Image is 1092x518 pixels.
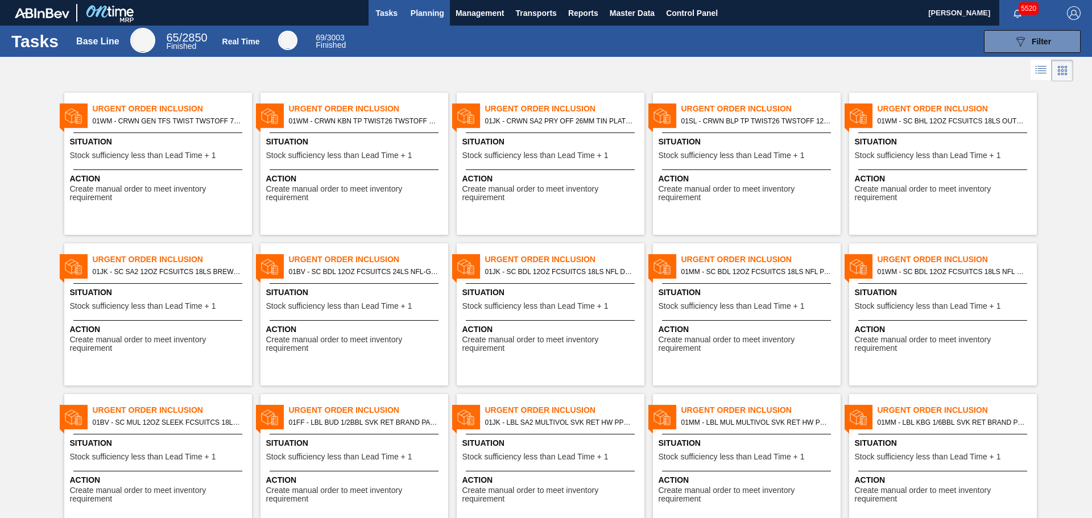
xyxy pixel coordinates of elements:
span: Stock sufficiency less than Lead Time + 1 [659,453,805,461]
span: Situation [659,437,838,449]
span: Stock sufficiency less than Lead Time + 1 [266,151,412,160]
span: Master Data [610,6,655,20]
span: Control Panel [666,6,718,20]
span: 01MM - LBL MUL MULTIVOL SVK RET HW PPS #3 5.0% [681,416,832,429]
span: Stock sufficiency less than Lead Time + 1 [462,302,609,310]
span: Urgent Order Inclusion [93,404,252,416]
span: Create manual order to meet inventory requirement [462,335,642,353]
div: List Vision [1031,60,1052,81]
span: 01FF - LBL BUD 1/2BBL SVK RET BRAND PAPER #4 5.0% [289,416,439,429]
span: Create manual order to meet inventory requirement [70,185,249,202]
span: 01MM - LBL KBG 1/6BBL SVK RET BRAND PPS #4 [878,416,1028,429]
span: Urgent Order Inclusion [681,404,841,416]
span: Situation [462,136,642,148]
span: / 2850 [166,31,207,44]
span: Stock sufficiency less than Lead Time + 1 [462,151,609,160]
span: Stock sufficiency less than Lead Time + 1 [266,453,412,461]
span: Urgent Order Inclusion [93,254,252,266]
span: / 3003 [316,33,345,42]
span: Action [266,324,445,335]
span: Create manual order to meet inventory requirement [659,335,838,353]
span: Action [659,324,838,335]
span: Situation [266,437,445,449]
span: Action [462,173,642,185]
span: Create manual order to meet inventory requirement [659,185,838,202]
span: Stock sufficiency less than Lead Time + 1 [855,302,1001,310]
span: Action [70,324,249,335]
span: Action [70,474,249,486]
span: 69 [316,33,325,42]
span: Situation [855,437,1034,449]
span: 5520 [1019,2,1039,15]
div: Base Line [166,33,207,50]
img: Logout [1067,6,1081,20]
span: Situation [855,136,1034,148]
span: Stock sufficiency less than Lead Time + 1 [70,151,216,160]
span: Situation [266,136,445,148]
span: Situation [462,437,642,449]
span: Stock sufficiency less than Lead Time + 1 [855,453,1001,461]
span: Create manual order to meet inventory requirement [855,185,1034,202]
span: Action [462,324,642,335]
span: 01JK - SC SA2 12OZ FCSUITCS 18LS BREWED AT AB [93,266,243,278]
span: Create manual order to meet inventory requirement [659,486,838,504]
span: Action [659,173,838,185]
span: 01WM - CRWN KBN TP TWIST26 TWSTOFF 22 OZ GLASS BOTTLE [289,115,439,127]
img: status [65,107,82,125]
span: 01JK - CRWN SA2 PRY OFF 26MM TIN PLATE VS. TIN FREE [485,115,635,127]
span: 01BV - SC MUL 12OZ SLEEK FCSUITCS 18LS - RYDER CUP PROMO [93,416,243,429]
span: Reports [568,6,598,20]
img: status [457,107,474,125]
span: 01MM - SC BDL 12OZ FCSUITCS 18LS NFL PATRIOTS [681,266,832,278]
span: 01BV - SC BDL 12OZ FCSUITCS 24LS NFL-GENERIC SHIELD HULK HANDLE [289,266,439,278]
img: status [457,409,474,426]
span: Stock sufficiency less than Lead Time + 1 [855,151,1001,160]
span: Finished [166,42,196,51]
img: status [653,409,671,426]
span: Stock sufficiency less than Lead Time + 1 [70,302,216,310]
img: status [653,258,671,275]
span: Action [855,173,1034,185]
span: Urgent Order Inclusion [878,254,1037,266]
span: 01WM - SC BHL 12OZ FCSUITCS 18LS OUTDOOR [878,115,1028,127]
span: Create manual order to meet inventory requirement [266,335,445,353]
span: Action [659,474,838,486]
span: Urgent Order Inclusion [93,103,252,115]
img: status [261,107,278,125]
span: Urgent Order Inclusion [289,254,448,266]
div: Real Time [222,37,260,46]
img: status [850,258,867,275]
span: Action [462,474,642,486]
span: Urgent Order Inclusion [485,254,644,266]
span: Transports [516,6,557,20]
span: Situation [855,287,1034,299]
span: Urgent Order Inclusion [485,404,644,416]
button: Notifications [999,5,1036,21]
span: 01WM - CRWN GEN TFS TWIST TWSTOFF 75# 2-COLR PRICKLY PEAR CACTUS [93,115,243,127]
span: Urgent Order Inclusion [289,404,448,416]
span: Stock sufficiency less than Lead Time + 1 [659,302,805,310]
span: Urgent Order Inclusion [681,103,841,115]
div: Base Line [130,28,155,53]
span: Situation [659,287,838,299]
span: Situation [70,287,249,299]
span: Action [266,173,445,185]
span: Finished [316,40,346,49]
img: status [65,258,82,275]
span: Create manual order to meet inventory requirement [855,486,1034,504]
span: Stock sufficiency less than Lead Time + 1 [659,151,805,160]
div: Card Vision [1052,60,1073,81]
span: Situation [266,287,445,299]
span: Create manual order to meet inventory requirement [70,486,249,504]
span: Urgent Order Inclusion [878,103,1037,115]
span: Create manual order to meet inventory requirement [462,486,642,504]
span: Create manual order to meet inventory requirement [266,486,445,504]
div: Base Line [76,36,119,47]
span: Action [855,324,1034,335]
img: status [261,409,278,426]
span: Stock sufficiency less than Lead Time + 1 [70,453,216,461]
span: Urgent Order Inclusion [878,404,1037,416]
img: status [261,258,278,275]
span: Create manual order to meet inventory requirement [70,335,249,353]
span: Planning [411,6,444,20]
